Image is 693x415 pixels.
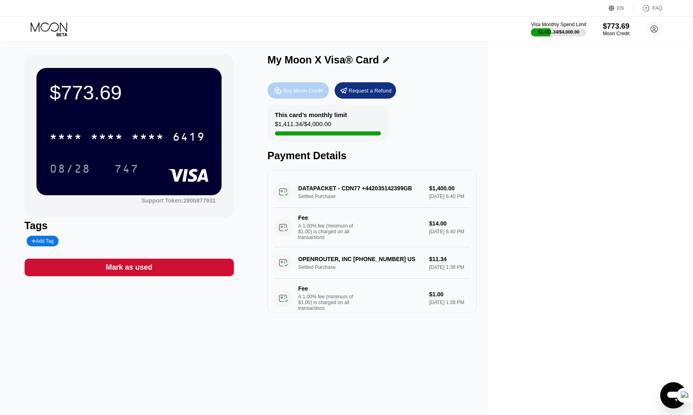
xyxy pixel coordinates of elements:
[634,4,662,12] div: FAQ
[429,291,471,298] div: $1.00
[603,31,630,36] div: Moon Credit
[617,5,624,11] div: EN
[531,22,586,36] div: Visa Monthly Spend Limit$1,411.34/$4,000.00
[335,82,396,99] div: Request a Refund
[267,54,379,66] div: My Moon X Visa® Card
[274,208,470,247] div: FeeA 1.00% fee (minimum of $1.00) is charged on all transactions$14.00[DATE] 6:40 PM
[275,120,331,131] div: $1,411.34 / $4,000.00
[298,294,360,311] div: A 1.00% fee (minimum of $1.00) is charged on all transactions
[429,300,471,305] div: [DATE] 1:38 PM
[429,220,471,227] div: $14.00
[172,131,205,144] div: 6419
[141,197,215,204] div: Support Token:280b877931
[349,87,392,94] div: Request a Refund
[283,87,323,94] div: Buy Moon Credit
[43,158,97,179] div: 08/28
[609,4,634,12] div: EN
[114,163,139,176] div: 747
[275,111,347,118] div: This card’s monthly limit
[274,279,470,318] div: FeeA 1.00% fee (minimum of $1.00) is charged on all transactions$1.00[DATE] 1:38 PM
[267,150,477,162] div: Payment Details
[27,236,59,246] div: Add Tag
[141,197,215,204] div: Support Token: 280b877931
[106,263,152,272] div: Mark as used
[660,382,686,408] iframe: 開啟傳訊視窗按鈕，對話進行中
[50,163,91,176] div: 08/28
[267,82,329,99] div: Buy Moon Credit
[50,81,208,104] div: $773.69
[298,285,356,292] div: Fee
[538,29,580,34] div: $1,411.34 / $4,000.00
[108,158,145,179] div: 747
[32,238,54,244] div: Add Tag
[298,223,360,240] div: A 1.00% fee (minimum of $1.00) is charged on all transactions
[25,259,234,276] div: Mark as used
[603,22,630,36] div: $773.69Moon Credit
[603,22,630,31] div: $773.69
[429,229,471,235] div: [DATE] 6:40 PM
[25,220,234,232] div: Tags
[652,5,662,11] div: FAQ
[531,22,586,27] div: Visa Monthly Spend Limit
[298,214,356,221] div: Fee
